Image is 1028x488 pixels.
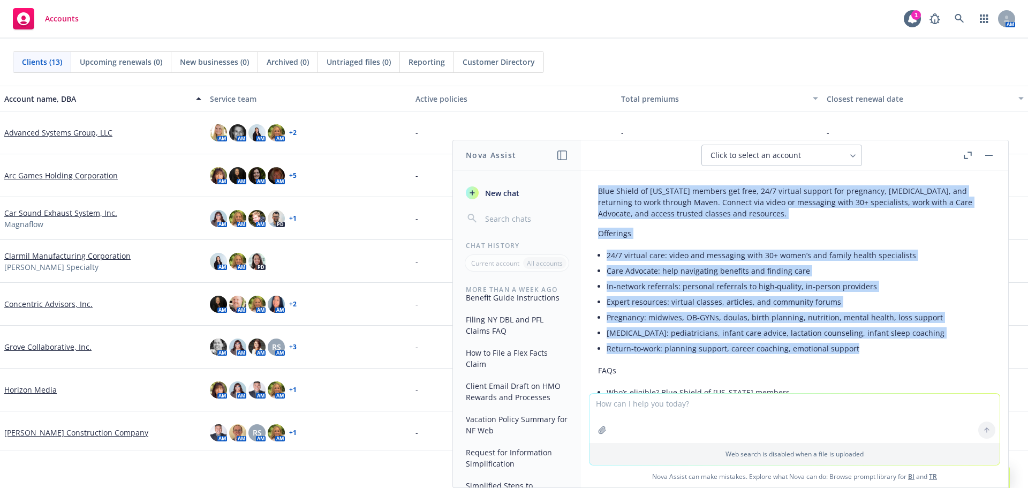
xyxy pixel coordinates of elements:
[210,124,227,141] img: photo
[415,341,418,352] span: -
[415,170,418,181] span: -
[229,339,246,356] img: photo
[210,339,227,356] img: photo
[289,130,297,136] a: + 2
[4,427,148,438] a: [PERSON_NAME] Construction Company
[949,8,970,29] a: Search
[210,167,227,184] img: photo
[462,410,572,439] button: Vacation Policy Summary for NF Web
[210,210,227,227] img: photo
[463,56,535,67] span: Customer Directory
[248,339,266,356] img: photo
[4,298,93,310] a: Concentric Advisors, Inc.
[409,56,445,67] span: Reporting
[607,325,991,341] li: [MEDICAL_DATA]: pediatricians, infant care advice, lactation counseling, infant sleep coaching
[80,56,162,67] span: Upcoming renewals (0)
[267,56,309,67] span: Archived (0)
[466,149,516,161] h1: Nova Assist
[289,430,297,436] a: + 1
[462,183,572,202] button: New chat
[268,210,285,227] img: photo
[4,170,118,181] a: Arc Games Holding Corporation
[607,310,991,325] li: Pregnancy: midwives, OB‑GYNs, doulas, birth planning, nutrition, mental health, loss support
[229,253,246,270] img: photo
[268,124,285,141] img: photo
[598,185,991,219] p: Blue Shield of [US_STATE] members get free, 24/7 virtual support for pregnancy, [MEDICAL_DATA], a...
[607,294,991,310] li: Expert resources: virtual classes, articles, and community forums
[607,341,991,356] li: Return‑to‑work: planning support, career coaching, emotional support
[210,253,227,270] img: photo
[248,296,266,313] img: photo
[180,56,249,67] span: New businesses (0)
[607,385,991,400] li: Who’s eligible? Blue Shield of [US_STATE] members.
[45,14,79,23] span: Accounts
[415,298,418,310] span: -
[9,4,83,34] a: Accounts
[415,213,418,224] span: -
[453,284,581,294] div: More than a week ago
[210,424,227,441] img: photo
[827,93,1012,104] div: Closest renewal date
[229,296,246,313] img: photo
[598,228,991,239] p: Offerings
[462,377,572,406] button: Client Email Draft on HMO Rewards and Processes
[617,86,822,111] button: Total premiums
[22,56,62,67] span: Clients (13)
[607,247,991,263] li: 24/7 virtual care: video and messaging with 30+ women’s and family health specialists
[229,124,246,141] img: photo
[462,344,572,373] button: How to File a Flex Facts Claim
[248,253,266,270] img: photo
[415,93,613,104] div: Active policies
[607,263,991,279] li: Care Advocate: help navigating benefits and finding care
[268,424,285,441] img: photo
[289,344,297,350] a: + 3
[415,384,418,395] span: -
[253,427,262,438] span: RS
[607,279,991,294] li: In‑network referrals: personal referrals to high‑quality, in‑person providers
[4,127,112,138] a: Advanced Systems Group, LLC
[411,86,617,111] button: Active policies
[248,124,266,141] img: photo
[248,167,266,184] img: photo
[210,93,407,104] div: Service team
[268,167,285,184] img: photo
[289,215,297,222] a: + 1
[210,381,227,399] img: photo
[908,472,914,481] a: BI
[462,311,572,340] button: Filing NY DBL and PFL Claims FAQ
[4,384,57,395] a: Horizon Media
[4,250,131,261] a: Clarmil Manufacturing Corporation
[289,387,297,393] a: + 1
[327,56,391,67] span: Untriaged files (0)
[585,466,1004,487] span: Nova Assist can make mistakes. Explore what Nova can do: Browse prompt library for and
[527,259,563,268] p: All accounts
[4,219,43,230] span: Magnaflow
[471,259,519,268] p: Current account
[929,472,937,481] a: TR
[229,167,246,184] img: photo
[248,381,266,399] img: photo
[206,86,411,111] button: Service team
[827,127,829,138] span: -
[210,296,227,313] img: photo
[268,381,285,399] img: photo
[453,241,581,250] div: Chat History
[973,8,995,29] a: Switch app
[822,86,1028,111] button: Closest renewal date
[415,256,418,267] span: -
[4,341,92,352] a: Grove Collaborative, Inc.
[415,127,418,138] span: -
[598,365,991,376] p: FAQs
[229,210,246,227] img: photo
[621,93,806,104] div: Total premiums
[596,449,993,459] p: Web search is disabled when a file is uploaded
[229,424,246,441] img: photo
[483,187,519,199] span: New chat
[248,210,266,227] img: photo
[415,427,418,438] span: -
[289,172,297,179] a: + 5
[911,10,921,20] div: 1
[4,207,117,219] a: Car Sound Exhaust System, Inc.
[621,127,624,138] span: -
[924,8,946,29] a: Report a Bug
